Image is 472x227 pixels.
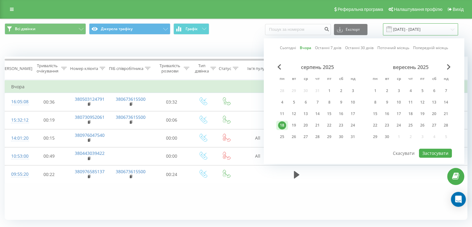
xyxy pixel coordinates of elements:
abbr: субота [429,75,439,84]
div: пн 29 вер 2025 р. [369,132,381,141]
div: 16:05:08 [11,96,24,108]
div: ср 17 вер 2025 р. [393,109,405,118]
td: 00:19 [30,111,69,129]
div: чт 11 вер 2025 р. [405,98,416,107]
div: ср 13 серп 2025 р. [300,109,312,118]
td: 00:15 [30,129,69,147]
div: 5 [418,87,426,95]
td: 00:06 [152,111,191,129]
a: Поточний місяць [377,45,409,51]
div: нд 10 серп 2025 р. [347,98,359,107]
div: пт 26 вер 2025 р. [416,121,428,130]
div: вт 9 вер 2025 р. [381,98,393,107]
div: пн 4 серп 2025 р. [276,98,288,107]
a: Вчора [300,45,311,51]
div: 16 [383,110,391,118]
div: нд 31 серп 2025 р. [347,132,359,141]
div: чт 21 серп 2025 р. [312,121,323,130]
div: 2 [383,87,391,95]
div: ср 27 серп 2025 р. [300,132,312,141]
div: вт 2 вер 2025 р. [381,86,393,95]
div: 12 [418,98,426,106]
div: нд 28 вер 2025 р. [440,121,452,130]
div: Тип дзвінка [195,63,209,74]
div: Тривалість очікування [35,63,60,74]
div: нд 17 серп 2025 р. [347,109,359,118]
div: 30 [337,133,345,141]
div: 19 [290,121,298,129]
div: 9 [337,98,345,106]
a: 380730952061 [75,114,105,120]
div: вересень 2025 [369,64,452,70]
div: пн 1 вер 2025 р. [369,86,381,95]
div: сб 13 вер 2025 р. [428,98,440,107]
span: Next Month [447,64,451,70]
a: 380976585137 [75,169,105,174]
div: 18 [407,110,415,118]
a: 380503124791 [75,96,105,102]
div: 25 [278,133,286,141]
div: 4 [278,98,286,106]
div: вт 5 серп 2025 р. [288,98,300,107]
div: ср 3 вер 2025 р. [393,86,405,95]
span: Графік [186,27,198,31]
div: нд 24 серп 2025 р. [347,121,359,130]
div: ср 6 серп 2025 р. [300,98,312,107]
div: нд 21 вер 2025 р. [440,109,452,118]
abbr: середа [394,75,403,84]
div: 27 [302,133,310,141]
abbr: четвер [313,75,322,84]
div: [PERSON_NAME] [1,66,32,71]
abbr: четвер [406,75,415,84]
div: 12 [290,110,298,118]
div: 17 [395,110,403,118]
div: пт 5 вер 2025 р. [416,86,428,95]
div: сб 9 серп 2025 р. [335,98,347,107]
div: пт 8 серп 2025 р. [323,98,335,107]
div: 14:01:20 [11,132,24,144]
div: 14 [442,98,450,106]
div: чт 18 вер 2025 р. [405,109,416,118]
div: нд 3 серп 2025 р. [347,86,359,95]
span: Реферальна програма [338,7,383,12]
div: Статус [219,66,231,71]
div: 8 [371,98,379,106]
div: Open Intercom Messenger [451,192,466,207]
a: 380673615500 [116,96,146,102]
div: 20 [430,110,438,118]
td: All [238,129,278,147]
td: 00:49 [30,147,69,165]
div: 29 [371,133,379,141]
div: 26 [290,133,298,141]
div: Ім'я пулу [247,66,265,71]
a: Останні 30 днів [345,45,374,51]
div: вт 30 вер 2025 р. [381,132,393,141]
div: 4 [407,87,415,95]
div: 10:53:00 [11,150,24,162]
div: ср 10 вер 2025 р. [393,98,405,107]
div: пн 8 вер 2025 р. [369,98,381,107]
div: сб 6 вер 2025 р. [428,86,440,95]
button: Джерела трафіку [89,23,170,35]
abbr: неділя [441,75,451,84]
a: Останні 7 днів [315,45,341,51]
a: Попередній місяць [413,45,448,51]
div: 3 [349,87,357,95]
div: чт 4 вер 2025 р. [405,86,416,95]
div: вт 23 вер 2025 р. [381,121,393,130]
div: 2 [337,87,345,95]
div: 15 [325,110,333,118]
div: сб 30 серп 2025 р. [335,132,347,141]
td: 00:00 [152,129,191,147]
div: чт 14 серп 2025 р. [312,109,323,118]
div: 21 [313,121,321,129]
div: пн 22 вер 2025 р. [369,121,381,130]
div: 21 [442,110,450,118]
div: пт 15 серп 2025 р. [323,109,335,118]
a: 380976047540 [75,132,105,138]
div: вт 19 серп 2025 р. [288,121,300,130]
span: Всі дзвінки [15,26,35,31]
div: 27 [430,121,438,129]
span: Вихід [453,7,464,12]
td: 00:36 [30,93,69,111]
